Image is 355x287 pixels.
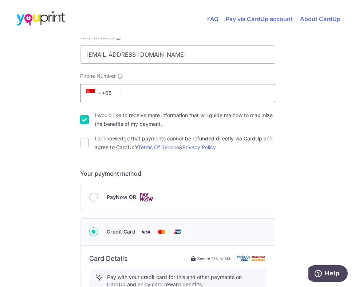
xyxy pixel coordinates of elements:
span: Credit Card [107,227,135,236]
h6: Card Details [89,254,128,263]
a: FAQ [207,15,218,23]
span: Phone Number [80,72,116,80]
input: Email address [80,45,275,64]
span: PayNow QR [107,193,136,202]
a: Privacy Policy [182,144,216,150]
label: I acknowledge that payments cannot be refunded directly via CardUp and agree to CardUp’s & [95,134,275,152]
img: Cards logo [139,193,154,202]
iframe: Opens a widget where you can find more information [308,265,348,283]
div: Credit Card Visa Mastercard Union Pay [89,227,266,236]
span: +65 [84,89,117,97]
h5: Your payment method [80,169,275,178]
label: I would like to receive more information that will guide me how to maximize the benefits of my pa... [95,111,275,128]
img: card secure [237,255,266,262]
div: PayNow QR Cards logo [89,193,266,202]
a: Pay via CardUp account [226,15,293,23]
img: Visa [138,227,153,236]
span: +65 [86,89,103,97]
span: Secure 256-bit SSL [198,256,231,262]
img: Union Pay [170,227,185,236]
a: Terms Of Service [138,144,179,150]
img: Mastercard [154,227,169,236]
a: About CardUp [300,15,340,23]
